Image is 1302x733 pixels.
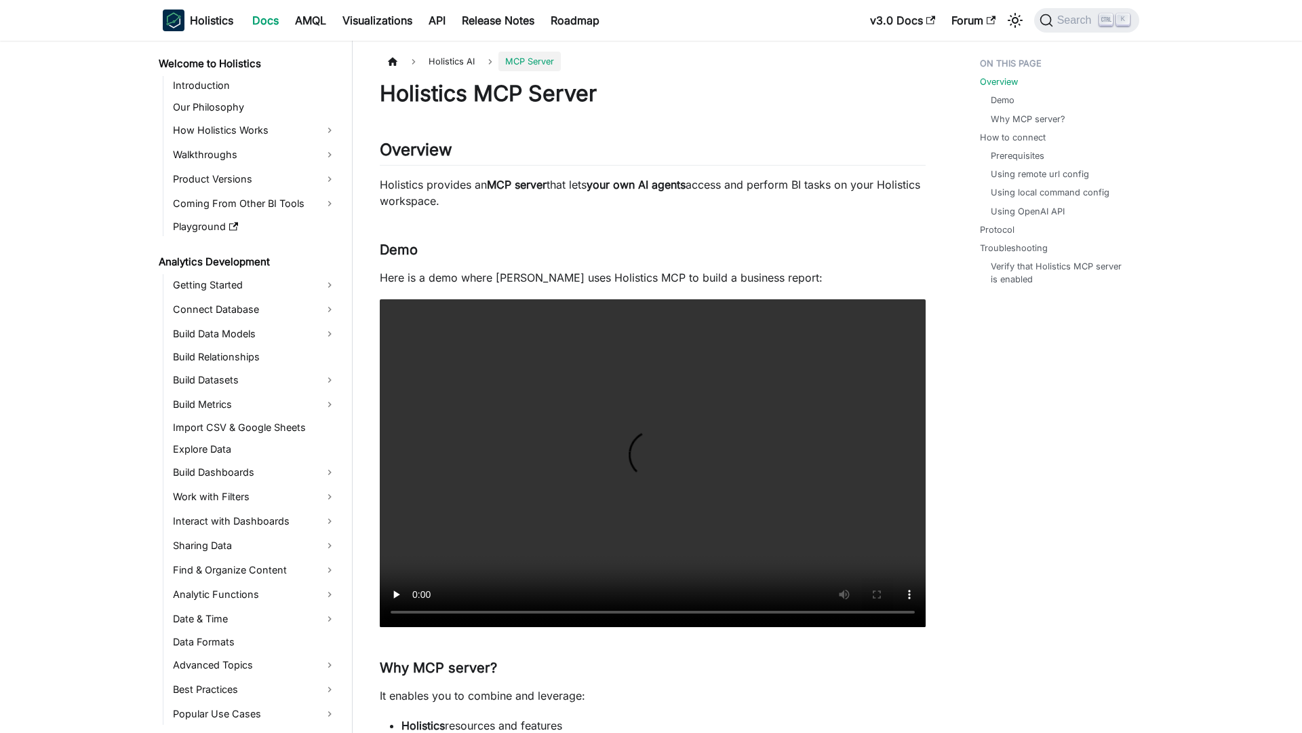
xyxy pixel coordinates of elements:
a: Data Formats [169,633,340,652]
b: Holistics [190,12,233,29]
a: Date & Time [169,608,340,630]
a: Visualizations [334,10,420,31]
a: Introduction [169,76,340,95]
span: Search [1053,14,1100,26]
a: Analytics Development [155,252,340,271]
a: Build Data Models [169,323,340,345]
span: Holistics AI [422,52,481,71]
strong: MCP server [487,178,547,191]
img: Holistics [163,10,184,31]
a: AMQL [287,10,334,31]
h3: Why MCP server? [380,660,926,677]
a: Using OpenAI API [991,205,1065,218]
h1: Holistics MCP Server [380,80,926,107]
a: Popular Use Cases [169,703,340,725]
a: Work with Filters [169,486,340,508]
a: Find & Organize Content [169,559,340,581]
a: Forum [943,10,1004,31]
a: Build Datasets [169,369,340,391]
strong: Holistics [401,719,445,732]
a: Import CSV & Google Sheets [169,418,340,437]
a: Roadmap [542,10,608,31]
a: API [420,10,454,31]
a: Why MCP server? [991,113,1065,126]
a: Home page [380,52,406,71]
a: Using remote url config [991,168,1089,181]
nav: Breadcrumbs [380,52,926,71]
a: Best Practices [169,679,340,700]
a: Build Relationships [169,347,340,366]
button: Switch between dark and light mode (currently light mode) [1004,10,1026,31]
strong: your own AI agents [587,178,686,191]
button: Search (Ctrl+K) [1034,8,1139,33]
h2: Overview [380,140,926,166]
a: Connect Database [169,299,340,320]
a: Sharing Data [169,535,340,557]
a: Prerequisites [991,149,1044,162]
a: Protocol [980,223,1014,236]
span: MCP Server [498,52,561,71]
h3: Demo [380,242,926,259]
a: v3.0 Docs [862,10,943,31]
a: Coming From Other BI Tools [169,193,340,214]
a: Welcome to Holistics [155,54,340,73]
a: Docs [244,10,287,31]
a: Interact with Dashboards [169,510,340,532]
a: Build Dashboards [169,462,340,483]
a: Our Philosophy [169,98,340,117]
kbd: K [1116,14,1130,26]
a: Troubleshooting [980,242,1048,255]
a: Product Versions [169,168,340,190]
a: Verify that Holistics MCP server is enabled [991,260,1126,286]
a: Build Metrics [169,394,340,415]
a: How to connect [980,131,1046,144]
p: It enables you to combine and leverage: [380,688,926,704]
a: Release Notes [454,10,542,31]
a: HolisticsHolistics [163,10,233,31]
p: Here is a demo where [PERSON_NAME] uses Holistics MCP to build a business report: [380,269,926,286]
a: Overview [980,75,1018,88]
a: Demo [991,94,1014,107]
a: How Holistics Works [169,119,340,141]
a: Getting Started [169,274,340,296]
nav: Docs sidebar [149,41,353,733]
a: Walkthroughs [169,144,340,166]
a: Advanced Topics [169,654,340,676]
a: Using local command config [991,186,1109,199]
p: Holistics provides an that lets access and perform BI tasks on your Holistics workspace. [380,176,926,209]
a: Playground [169,217,340,236]
a: Analytic Functions [169,584,340,605]
video: Your browser does not support embedding video, but you can . [380,299,926,627]
a: Explore Data [169,440,340,459]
